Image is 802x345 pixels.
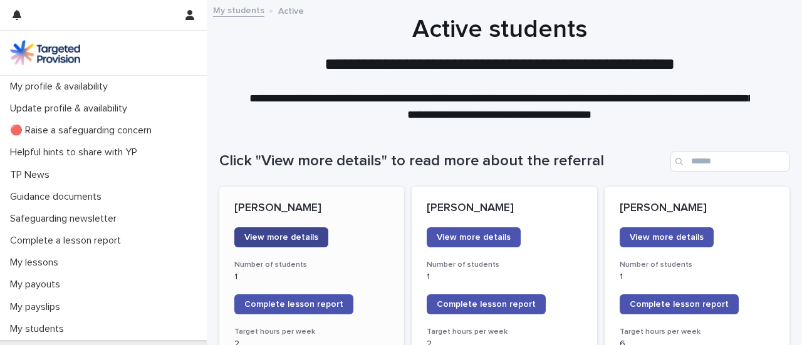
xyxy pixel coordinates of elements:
[620,227,714,247] a: View more details
[5,191,112,203] p: Guidance documents
[5,279,70,291] p: My payouts
[437,233,511,242] span: View more details
[427,227,521,247] a: View more details
[5,125,162,136] p: 🔴 Raise a safeguarding concern
[670,152,789,172] input: Search
[620,294,739,314] a: Complete lesson report
[5,235,131,247] p: Complete a lesson report
[5,169,60,181] p: TP News
[234,327,389,337] h3: Target hours per week
[620,272,774,282] p: 1
[234,294,353,314] a: Complete lesson report
[278,3,304,17] p: Active
[219,14,780,44] h1: Active students
[10,40,80,65] img: M5nRWzHhSzIhMunXDL62
[234,227,328,247] a: View more details
[5,213,127,225] p: Safeguarding newsletter
[219,152,665,170] h1: Click "View more details" to read more about the referral
[213,3,264,17] a: My students
[5,301,70,313] p: My payslips
[630,233,704,242] span: View more details
[620,202,774,215] p: [PERSON_NAME]
[437,300,536,309] span: Complete lesson report
[244,300,343,309] span: Complete lesson report
[5,147,147,158] p: Helpful hints to share with YP
[427,202,581,215] p: [PERSON_NAME]
[427,294,546,314] a: Complete lesson report
[630,300,729,309] span: Complete lesson report
[427,260,581,270] h3: Number of students
[5,323,74,335] p: My students
[5,257,68,269] p: My lessons
[234,202,389,215] p: [PERSON_NAME]
[620,260,774,270] h3: Number of students
[5,81,118,93] p: My profile & availability
[620,327,774,337] h3: Target hours per week
[427,272,581,282] p: 1
[234,272,389,282] p: 1
[5,103,137,115] p: Update profile & availability
[234,260,389,270] h3: Number of students
[427,327,581,337] h3: Target hours per week
[244,233,318,242] span: View more details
